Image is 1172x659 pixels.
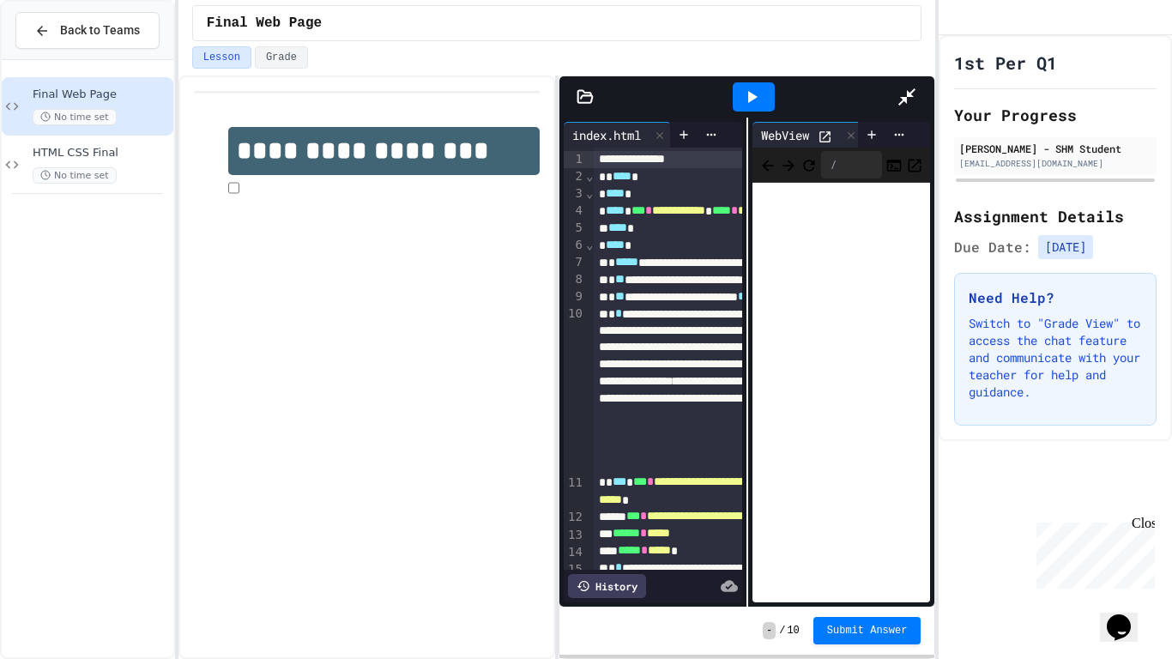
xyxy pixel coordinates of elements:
[33,88,170,102] span: Final Web Page
[1100,590,1155,642] iframe: chat widget
[759,154,776,175] span: Back
[954,204,1157,228] h2: Assignment Details
[763,622,776,639] span: -
[564,203,585,220] div: 4
[564,185,585,203] div: 3
[564,475,585,509] div: 11
[564,151,585,168] div: 1
[564,509,585,526] div: 12
[585,186,594,200] span: Fold line
[33,146,170,160] span: HTML CSS Final
[564,288,585,305] div: 9
[779,624,785,638] span: /
[564,168,585,185] div: 2
[954,51,1057,75] h1: 1st Per Q1
[800,154,818,175] button: Refresh
[564,126,649,144] div: index.html
[969,287,1142,308] h3: Need Help?
[564,305,585,475] div: 10
[906,154,923,175] button: Open in new tab
[1030,516,1155,589] iframe: chat widget
[33,109,117,125] span: No time set
[60,21,140,39] span: Back to Teams
[827,624,908,638] span: Submit Answer
[959,141,1151,156] div: [PERSON_NAME] - SHM Student
[885,154,903,175] button: Console
[15,12,160,49] button: Back to Teams
[585,169,594,183] span: Fold line
[564,527,585,544] div: 13
[1038,235,1093,259] span: [DATE]
[969,315,1142,401] p: Switch to "Grade View" to access the chat feature and communicate with your teacher for help and ...
[821,151,883,178] div: /
[564,254,585,271] div: 7
[33,167,117,184] span: No time set
[207,13,322,33] span: Final Web Page
[752,122,862,148] div: WebView
[813,617,921,644] button: Submit Answer
[564,122,671,148] div: index.html
[564,237,585,254] div: 6
[7,7,118,109] div: Chat with us now!Close
[752,183,931,603] iframe: Web Preview
[954,103,1157,127] h2: Your Progress
[564,220,585,237] div: 5
[752,126,818,144] div: WebView
[954,237,1031,257] span: Due Date:
[959,157,1151,170] div: [EMAIL_ADDRESS][DOMAIN_NAME]
[780,154,797,175] span: Forward
[564,544,585,561] div: 14
[564,561,585,578] div: 15
[585,238,594,251] span: Fold line
[255,46,308,69] button: Grade
[787,624,799,638] span: 10
[564,271,585,288] div: 8
[568,574,646,598] div: History
[192,46,251,69] button: Lesson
